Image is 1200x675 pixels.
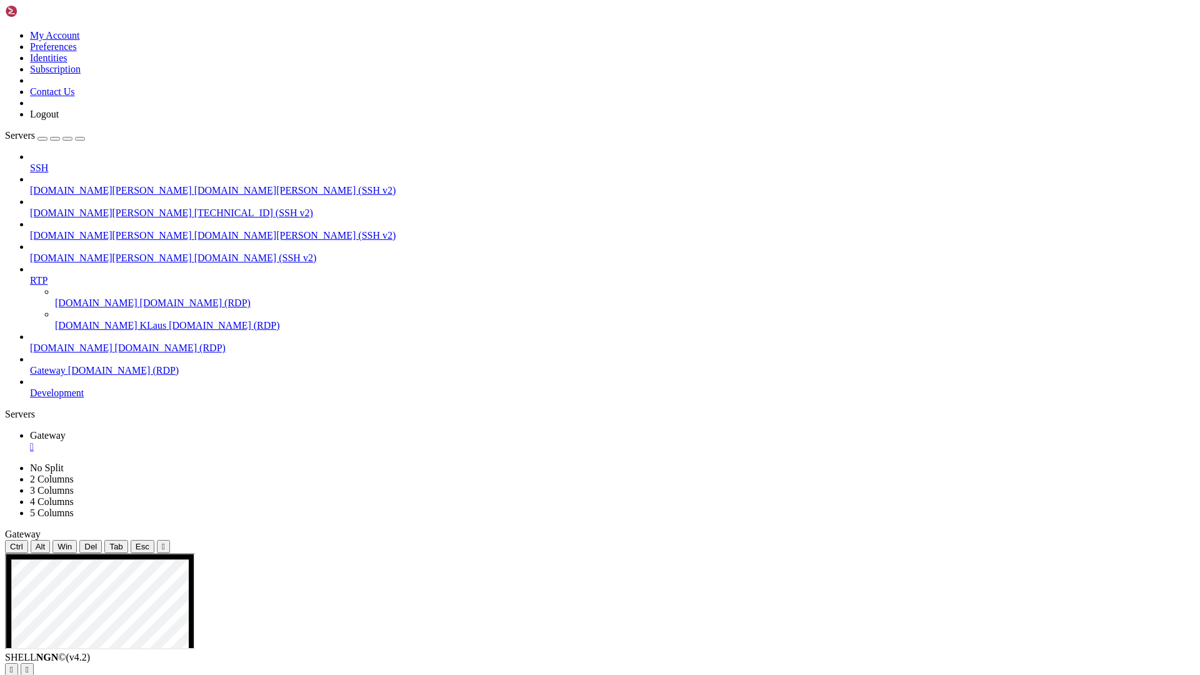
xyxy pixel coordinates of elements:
[30,376,1195,399] li: Development
[30,252,192,263] span: [DOMAIN_NAME][PERSON_NAME]
[30,86,75,97] a: Contact Us
[30,151,1195,174] li: SSH
[30,485,74,496] a: 3 Columns
[30,474,74,484] a: 2 Columns
[162,542,165,551] div: 
[104,540,128,553] button: Tab
[30,230,1195,241] a: [DOMAIN_NAME][PERSON_NAME] [DOMAIN_NAME][PERSON_NAME] (SSH v2)
[30,275,1195,286] a: RTP
[30,30,80,41] a: My Account
[31,540,51,553] button: Alt
[30,430,66,441] span: Gateway
[5,5,77,17] img: Shellngn
[55,309,1195,331] li: [DOMAIN_NAME] KLaus [DOMAIN_NAME] (RDP)
[5,130,35,141] span: Servers
[30,387,1195,399] a: Development
[5,409,1195,420] div: Servers
[68,365,179,376] span: [DOMAIN_NAME] (RDP)
[79,540,102,553] button: Del
[36,652,59,662] b: NGN
[131,540,154,553] button: Esc
[115,342,226,353] span: [DOMAIN_NAME] (RDP)
[55,320,166,331] span: [DOMAIN_NAME] KLaus
[55,320,1195,331] a: [DOMAIN_NAME] KLaus [DOMAIN_NAME] (RDP)
[30,252,1195,264] a: [DOMAIN_NAME][PERSON_NAME] [DOMAIN_NAME] (SSH v2)
[30,230,192,241] span: [DOMAIN_NAME][PERSON_NAME]
[30,241,1195,264] li: [DOMAIN_NAME][PERSON_NAME] [DOMAIN_NAME] (SSH v2)
[30,64,81,74] a: Subscription
[10,665,13,674] div: 
[55,286,1195,309] li: [DOMAIN_NAME] [DOMAIN_NAME] (RDP)
[30,264,1195,331] li: RTP
[30,342,1195,354] a: [DOMAIN_NAME] [DOMAIN_NAME] (RDP)
[30,342,112,353] span: [DOMAIN_NAME]
[5,529,41,539] span: Gateway
[30,207,1195,219] a: [DOMAIN_NAME][PERSON_NAME] [TECHNICAL_ID] (SSH v2)
[30,430,1195,452] a: Gateway
[30,174,1195,196] li: [DOMAIN_NAME][PERSON_NAME] [DOMAIN_NAME][PERSON_NAME] (SSH v2)
[157,540,170,553] button: 
[194,230,396,241] span: [DOMAIN_NAME][PERSON_NAME] (SSH v2)
[57,542,72,551] span: Win
[30,162,1195,174] a: SSH
[30,462,64,473] a: No Split
[194,185,396,196] span: [DOMAIN_NAME][PERSON_NAME] (SSH v2)
[30,365,1195,376] a: Gateway [DOMAIN_NAME] (RDP)
[30,331,1195,354] li: [DOMAIN_NAME] [DOMAIN_NAME] (RDP)
[30,207,192,218] span: [DOMAIN_NAME][PERSON_NAME]
[194,252,317,263] span: [DOMAIN_NAME] (SSH v2)
[136,542,149,551] span: Esc
[140,297,251,308] span: [DOMAIN_NAME] (RDP)
[194,207,313,218] span: [TECHNICAL_ID] (SSH v2)
[30,496,74,507] a: 4 Columns
[30,507,74,518] a: 5 Columns
[30,354,1195,376] li: Gateway [DOMAIN_NAME] (RDP)
[55,297,1195,309] a: [DOMAIN_NAME] [DOMAIN_NAME] (RDP)
[30,52,67,63] a: Identities
[30,185,1195,196] a: [DOMAIN_NAME][PERSON_NAME] [DOMAIN_NAME][PERSON_NAME] (SSH v2)
[30,185,192,196] span: [DOMAIN_NAME][PERSON_NAME]
[30,441,1195,452] a: 
[109,542,123,551] span: Tab
[52,540,77,553] button: Win
[5,130,85,141] a: Servers
[30,387,84,398] span: Development
[30,365,66,376] span: Gateway
[36,542,46,551] span: Alt
[5,540,28,553] button: Ctrl
[5,652,90,662] span: SHELL ©
[30,162,48,173] span: SSH
[30,196,1195,219] li: [DOMAIN_NAME][PERSON_NAME] [TECHNICAL_ID] (SSH v2)
[30,275,47,286] span: RTP
[66,652,91,662] span: 4.2.0
[10,542,23,551] span: Ctrl
[55,297,137,308] span: [DOMAIN_NAME]
[30,109,59,119] a: Logout
[169,320,279,331] span: [DOMAIN_NAME] (RDP)
[26,665,29,674] div: 
[30,219,1195,241] li: [DOMAIN_NAME][PERSON_NAME] [DOMAIN_NAME][PERSON_NAME] (SSH v2)
[30,41,77,52] a: Preferences
[84,542,97,551] span: Del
